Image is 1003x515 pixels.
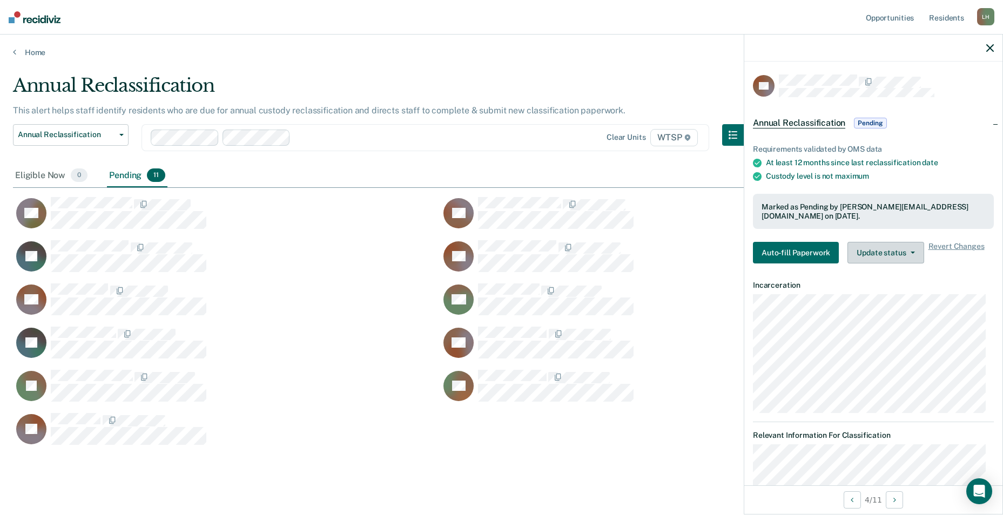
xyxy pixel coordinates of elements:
div: CaseloadOpportunityCell-00507112 [13,326,440,369]
a: Navigate to form link [753,242,843,263]
span: WTSP [650,129,698,146]
div: CaseloadOpportunityCell-00593037 [440,326,867,369]
div: CaseloadOpportunityCell-00565809 [13,412,440,456]
div: CaseloadOpportunityCell-00442382 [440,196,867,240]
span: Annual Reclassification [18,130,115,139]
button: Previous Opportunity [844,491,861,509]
div: L H [977,8,994,25]
div: CaseloadOpportunityCell-00515131 [13,196,440,240]
div: CaseloadOpportunityCell-00231943 [440,283,867,326]
div: Eligible Now [13,164,90,188]
div: Marked as Pending by [PERSON_NAME][EMAIL_ADDRESS][DOMAIN_NAME] on [DATE]. [762,202,985,221]
dt: Relevant Information For Classification [753,431,994,440]
div: Pending [107,164,167,188]
img: Recidiviz [9,11,60,23]
span: Annual Reclassification [753,118,845,128]
a: Home [13,48,990,57]
div: CaseloadOpportunityCell-00556077 [440,240,867,283]
div: Annual Reclassification [13,74,765,105]
div: Open Intercom Messenger [966,478,992,504]
button: Auto-fill Paperwork [753,242,839,263]
div: Annual ReclassificationPending [744,106,1002,140]
span: maximum [835,172,869,180]
div: Custody level is not [766,172,994,181]
div: CaseloadOpportunityCell-00586125 [13,369,440,412]
div: CaseloadOpportunityCell-00157214 [13,283,440,326]
div: CaseloadOpportunityCell-00473763 [440,369,867,412]
dt: Incarceration [753,281,994,290]
div: 4 / 11 [744,485,1002,514]
span: Pending [854,118,886,128]
button: Update status [847,242,924,263]
div: Clear units [607,133,646,142]
span: date [922,158,938,167]
span: Revert Changes [928,242,985,263]
div: CaseloadOpportunityCell-00403783 [13,240,440,283]
div: Requirements validated by OMS data [753,145,994,154]
span: 11 [147,168,165,182]
span: 0 [71,168,87,182]
button: Next Opportunity [886,491,903,509]
div: At least 12 months since last reclassification [766,158,994,167]
p: This alert helps staff identify residents who are due for annual custody reclassification and dir... [13,105,625,116]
